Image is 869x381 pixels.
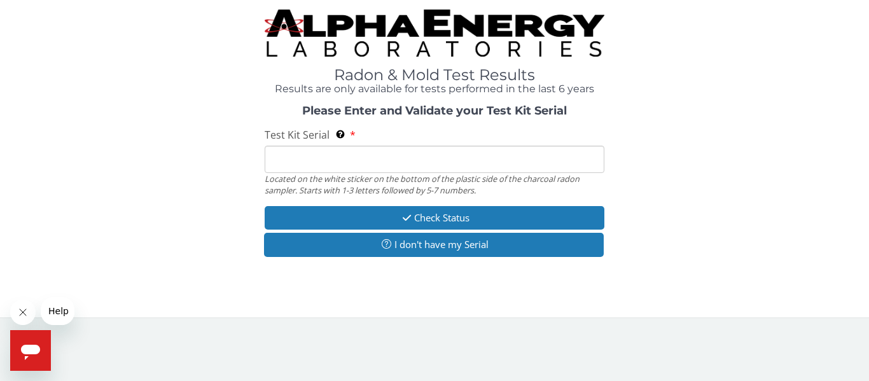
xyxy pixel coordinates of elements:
[265,10,604,57] img: TightCrop.jpg
[265,206,604,230] button: Check Status
[265,128,330,142] span: Test Kit Serial
[10,300,36,325] iframe: Close message
[265,67,604,83] h1: Radon & Mold Test Results
[265,83,604,95] h4: Results are only available for tests performed in the last 6 years
[10,330,51,371] iframe: Button to launch messaging window
[302,104,567,118] strong: Please Enter and Validate your Test Kit Serial
[265,173,604,197] div: Located on the white sticker on the bottom of the plastic side of the charcoal radon sampler. Sta...
[41,297,74,325] iframe: Message from company
[264,233,604,256] button: I don't have my Serial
